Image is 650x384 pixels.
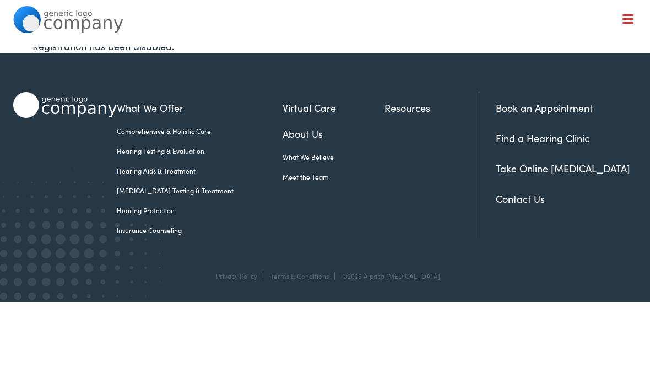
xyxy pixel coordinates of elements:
img: Alpaca Audiology [13,92,117,118]
a: Hearing Testing & Evaluation [117,146,282,156]
div: ©2025 Alpaca [MEDICAL_DATA] [337,272,440,280]
a: What We Believe [283,152,384,162]
a: Meet the Team [283,172,384,182]
a: Take Online [MEDICAL_DATA] [496,161,630,175]
a: Contact Us [496,192,545,205]
a: Terms & Conditions [270,271,329,280]
a: Book an Appointment [496,101,593,115]
a: Hearing Aids & Treatment [117,166,282,176]
a: Insurance Counseling [117,225,282,235]
a: Resources [384,100,479,115]
a: Find a Hearing Clinic [496,131,589,145]
a: Hearing Protection [117,205,282,215]
a: Comprehensive & Holistic Care [117,126,282,136]
a: Privacy Policy [216,271,257,280]
a: What We Offer [21,44,637,78]
a: [MEDICAL_DATA] Testing & Treatment [117,186,282,196]
a: What We Offer [117,100,282,115]
a: Virtual Care [283,100,384,115]
a: About Us [283,126,384,141]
